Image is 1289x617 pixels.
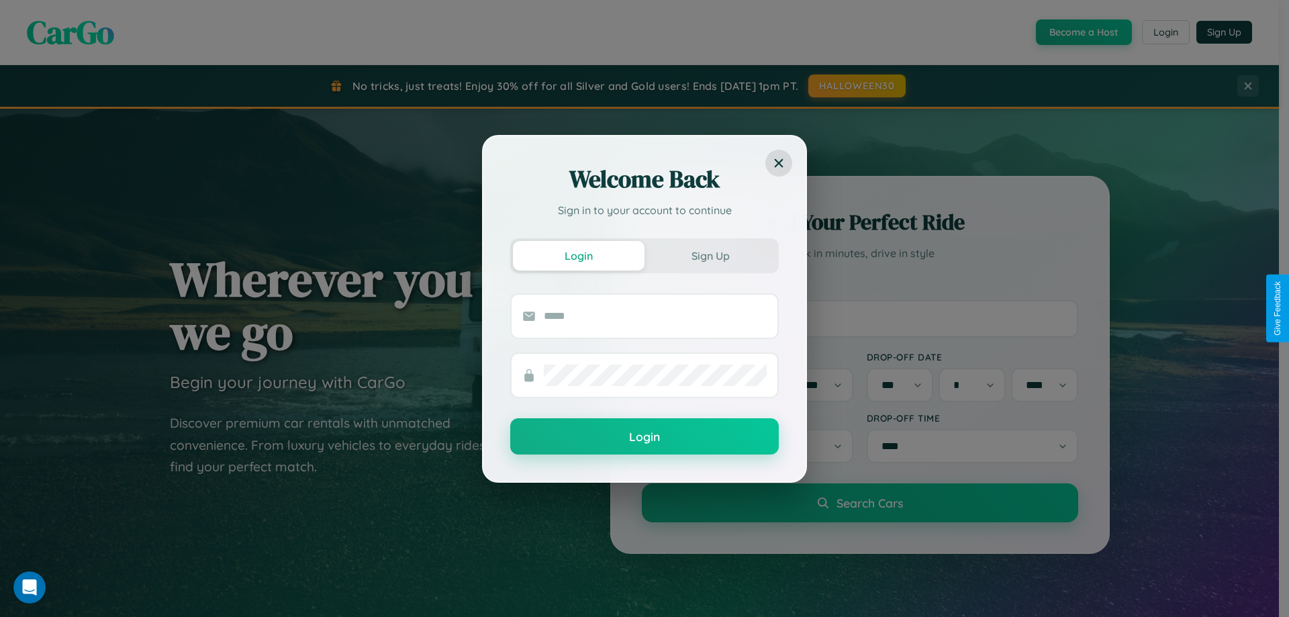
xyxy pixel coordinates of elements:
[510,202,779,218] p: Sign in to your account to continue
[13,571,46,604] iframe: Intercom live chat
[510,163,779,195] h2: Welcome Back
[510,418,779,455] button: Login
[513,241,644,271] button: Login
[644,241,776,271] button: Sign Up
[1273,281,1282,336] div: Give Feedback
